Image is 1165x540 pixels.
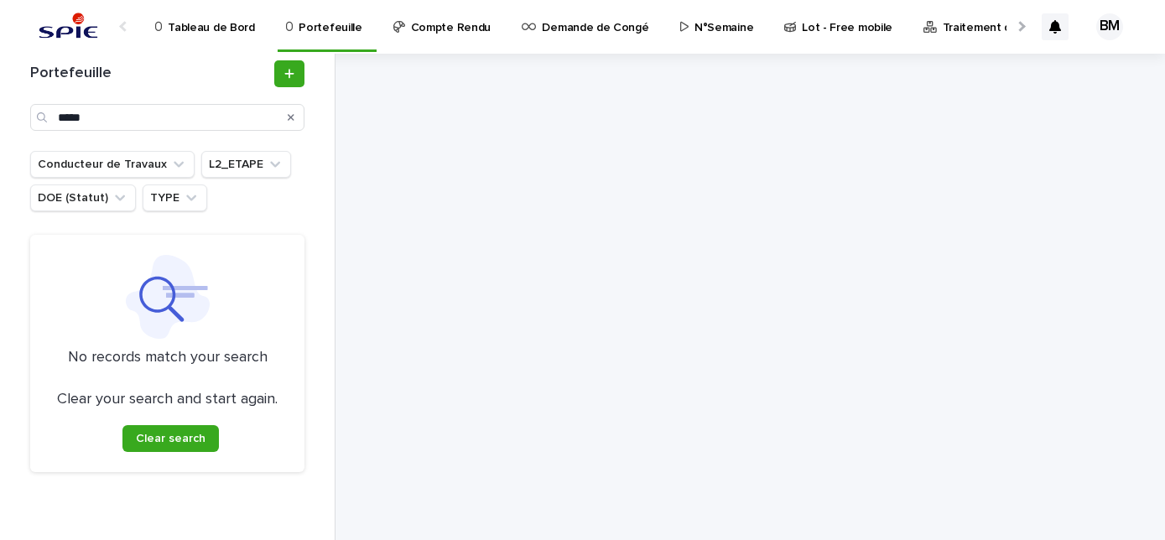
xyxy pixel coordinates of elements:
[57,391,278,409] p: Clear your search and start again.
[50,349,284,367] p: No records match your search
[30,65,271,83] h1: Portefeuille
[136,433,205,444] span: Clear search
[30,151,195,178] button: Conducteur de Travaux
[30,184,136,211] button: DOE (Statut)
[30,104,304,131] input: Search
[1096,13,1123,40] div: BM
[122,425,219,452] button: Clear search
[201,151,291,178] button: L2_ETAPE
[34,10,103,44] img: svstPd6MQfCT1uX1QGkG
[143,184,207,211] button: TYPE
